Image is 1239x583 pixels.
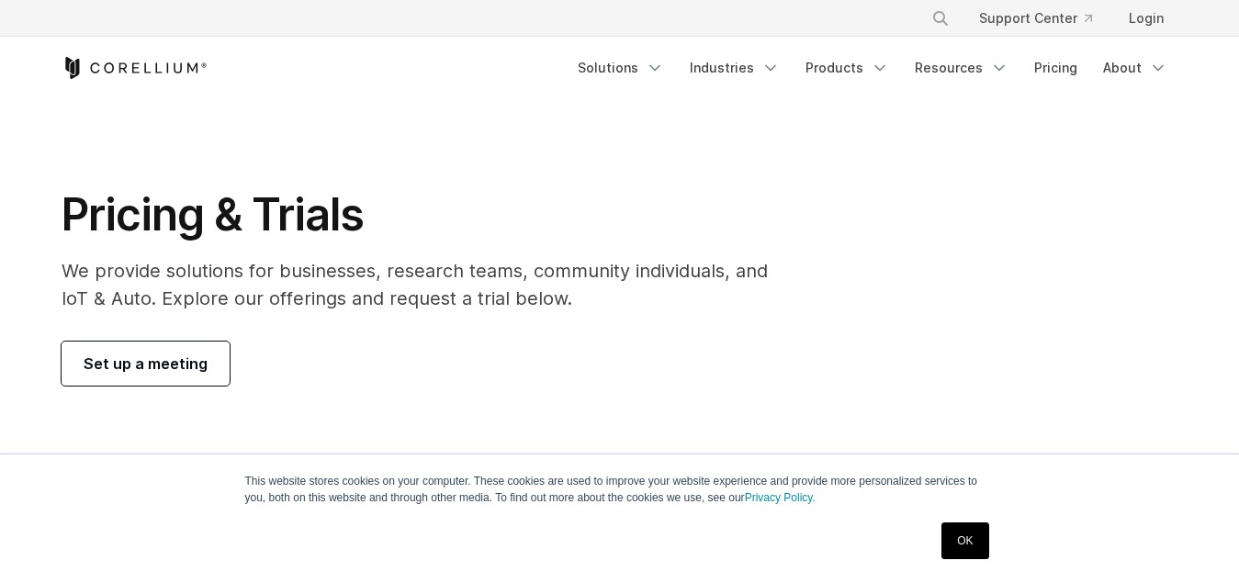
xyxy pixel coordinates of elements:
[924,2,957,35] button: Search
[909,2,1178,35] div: Navigation Menu
[84,353,208,375] span: Set up a meeting
[567,51,1178,84] div: Navigation Menu
[679,51,791,84] a: Industries
[62,57,208,79] a: Corellium Home
[904,51,1019,84] a: Resources
[745,491,816,504] a: Privacy Policy.
[1023,51,1088,84] a: Pricing
[245,473,995,506] p: This website stores cookies on your computer. These cookies are used to improve your website expe...
[62,342,230,386] a: Set up a meeting
[794,51,900,84] a: Products
[941,522,988,559] a: OK
[567,51,675,84] a: Solutions
[1114,2,1178,35] a: Login
[964,2,1107,35] a: Support Center
[1092,51,1178,84] a: About
[62,187,794,242] h1: Pricing & Trials
[62,257,794,312] p: We provide solutions for businesses, research teams, community individuals, and IoT & Auto. Explo...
